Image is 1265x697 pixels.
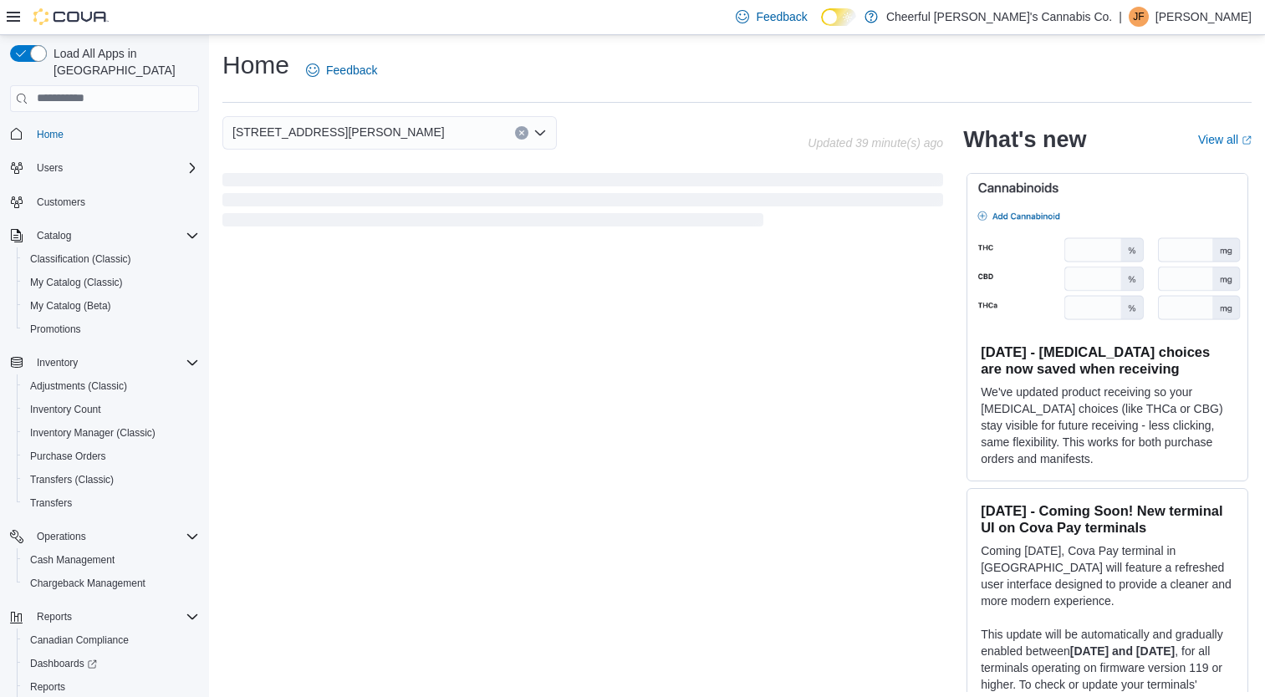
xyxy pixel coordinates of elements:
[299,53,384,87] a: Feedback
[30,252,131,266] span: Classification (Classic)
[17,318,206,341] button: Promotions
[23,249,138,269] a: Classification (Classic)
[30,426,156,440] span: Inventory Manager (Classic)
[17,548,206,572] button: Cash Management
[23,677,199,697] span: Reports
[23,319,199,339] span: Promotions
[30,276,123,289] span: My Catalog (Classic)
[23,573,199,593] span: Chargeback Management
[17,421,206,445] button: Inventory Manager (Classic)
[17,374,206,398] button: Adjustments (Classic)
[515,126,528,140] button: Clear input
[17,271,206,294] button: My Catalog (Classic)
[17,247,206,271] button: Classification (Classic)
[23,550,199,570] span: Cash Management
[3,122,206,146] button: Home
[30,607,199,627] span: Reports
[23,573,152,593] a: Chargeback Management
[30,657,97,670] span: Dashboards
[23,296,199,316] span: My Catalog (Beta)
[30,125,70,145] a: Home
[30,607,79,627] button: Reports
[30,191,199,212] span: Customers
[1155,7,1252,27] p: [PERSON_NAME]
[33,8,109,25] img: Cova
[232,122,445,142] span: [STREET_ADDRESS][PERSON_NAME]
[37,530,86,543] span: Operations
[886,7,1112,27] p: Cheerful [PERSON_NAME]'s Cannabis Co.
[3,351,206,374] button: Inventory
[17,398,206,421] button: Inventory Count
[1133,7,1144,27] span: JF
[17,468,206,491] button: Transfers (Classic)
[23,296,118,316] a: My Catalog (Beta)
[3,605,206,628] button: Reports
[17,652,206,675] a: Dashboards
[821,26,822,27] span: Dark Mode
[30,192,92,212] a: Customers
[30,124,199,145] span: Home
[17,572,206,595] button: Chargeback Management
[23,446,113,466] a: Purchase Orders
[23,399,199,420] span: Inventory Count
[30,353,84,373] button: Inventory
[981,542,1234,609] p: Coming [DATE], Cova Pay terminal in [GEOGRAPHIC_DATA] will feature a refreshed user interface des...
[30,553,115,567] span: Cash Management
[808,136,943,150] p: Updated 39 minute(s) ago
[37,356,78,369] span: Inventory
[1119,7,1122,27] p: |
[17,294,206,318] button: My Catalog (Beta)
[23,630,199,650] span: Canadian Compliance
[1070,644,1175,658] strong: [DATE] and [DATE]
[37,161,63,175] span: Users
[3,190,206,214] button: Customers
[47,45,199,79] span: Load All Apps in [GEOGRAPHIC_DATA]
[326,62,377,79] span: Feedback
[30,680,65,694] span: Reports
[30,158,69,178] button: Users
[37,229,71,242] span: Catalog
[30,158,199,178] span: Users
[23,399,108,420] a: Inventory Count
[23,272,130,293] a: My Catalog (Classic)
[30,527,199,547] span: Operations
[23,654,199,674] span: Dashboards
[963,126,1086,153] h2: What's new
[533,126,547,140] button: Open list of options
[23,446,199,466] span: Purchase Orders
[17,445,206,468] button: Purchase Orders
[30,226,199,246] span: Catalog
[30,323,81,336] span: Promotions
[30,577,145,590] span: Chargeback Management
[1129,7,1149,27] div: Jason Fitzpatrick
[3,156,206,180] button: Users
[37,610,72,623] span: Reports
[17,491,206,515] button: Transfers
[23,272,199,293] span: My Catalog (Classic)
[23,654,104,674] a: Dashboards
[23,470,120,490] a: Transfers (Classic)
[23,376,199,396] span: Adjustments (Classic)
[23,630,135,650] a: Canadian Compliance
[30,353,199,373] span: Inventory
[23,550,121,570] a: Cash Management
[1198,133,1252,146] a: View allExternal link
[17,628,206,652] button: Canadian Compliance
[981,343,1234,377] h3: [DATE] - [MEDICAL_DATA] choices are now saved when receiving
[821,8,856,26] input: Dark Mode
[30,473,114,486] span: Transfers (Classic)
[30,633,129,647] span: Canadian Compliance
[23,319,88,339] a: Promotions
[3,525,206,548] button: Operations
[30,403,101,416] span: Inventory Count
[30,527,93,547] button: Operations
[981,384,1234,467] p: We've updated product receiving so your [MEDICAL_DATA] choices (like THCa or CBG) stay visible fo...
[23,376,134,396] a: Adjustments (Classic)
[23,677,72,697] a: Reports
[23,493,79,513] a: Transfers
[23,493,199,513] span: Transfers
[756,8,807,25] span: Feedback
[23,470,199,490] span: Transfers (Classic)
[30,496,72,510] span: Transfers
[37,196,85,209] span: Customers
